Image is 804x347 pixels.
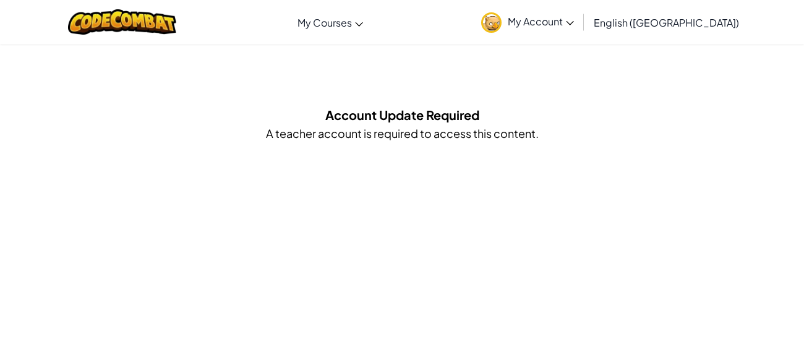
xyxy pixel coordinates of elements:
h5: Account Update Required [325,105,479,124]
a: My Account [475,2,580,41]
span: English ([GEOGRAPHIC_DATA]) [594,16,739,29]
span: My Courses [297,16,352,29]
img: CodeCombat logo [68,9,176,35]
a: My Courses [291,6,369,39]
a: English ([GEOGRAPHIC_DATA]) [588,6,745,39]
img: avatar [481,12,502,33]
span: My Account [508,15,574,28]
p: A teacher account is required to access this content. [266,124,539,142]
